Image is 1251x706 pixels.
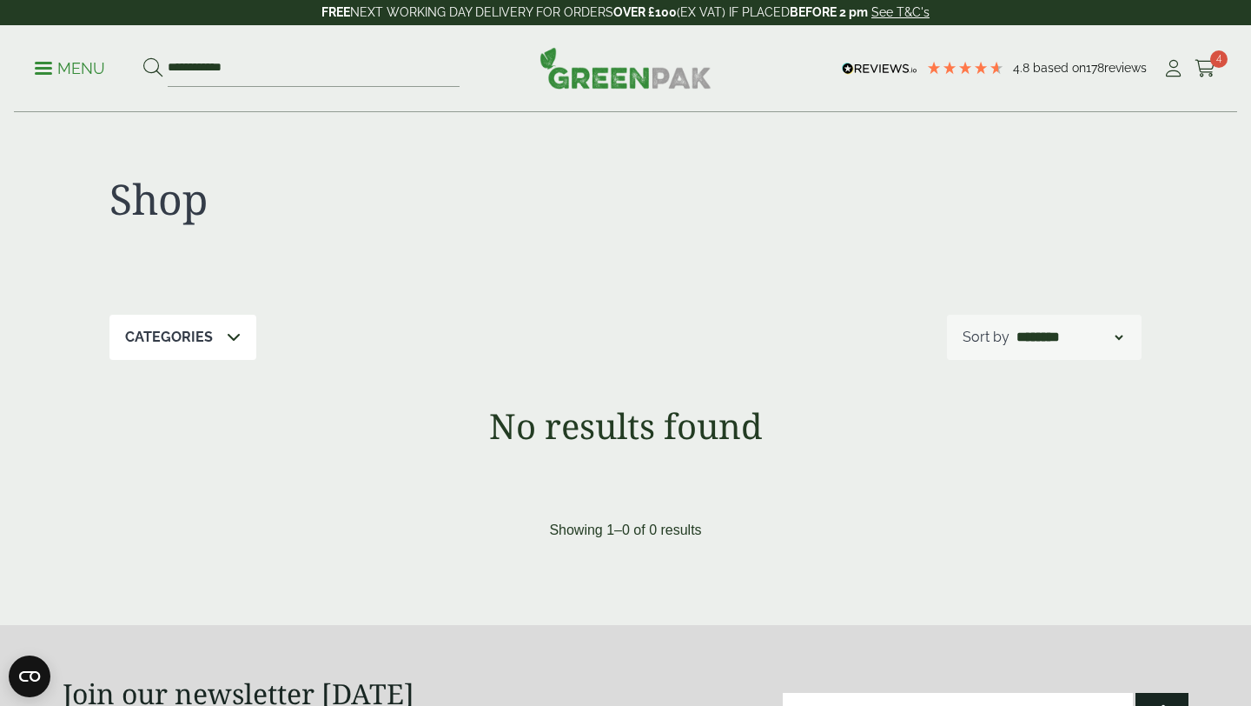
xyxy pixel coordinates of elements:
p: Menu [35,58,105,79]
strong: OVER £100 [613,5,677,19]
span: 4 [1210,50,1228,68]
p: Categories [125,327,213,348]
p: Showing 1–0 of 0 results [549,520,701,541]
h1: No results found [63,405,1188,447]
strong: FREE [321,5,350,19]
p: Sort by [963,327,1009,348]
h1: Shop [109,174,625,224]
span: reviews [1104,61,1147,75]
a: 4 [1195,56,1216,82]
i: My Account [1162,60,1184,77]
span: Based on [1033,61,1086,75]
i: Cart [1195,60,1216,77]
select: Shop order [1013,327,1126,348]
div: 4.78 Stars [926,60,1004,76]
img: REVIEWS.io [842,63,917,75]
strong: BEFORE 2 pm [790,5,868,19]
img: GreenPak Supplies [539,47,712,89]
a: Menu [35,58,105,76]
span: 4.8 [1013,61,1033,75]
span: 178 [1086,61,1104,75]
a: See T&C's [871,5,930,19]
button: Open CMP widget [9,656,50,697]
